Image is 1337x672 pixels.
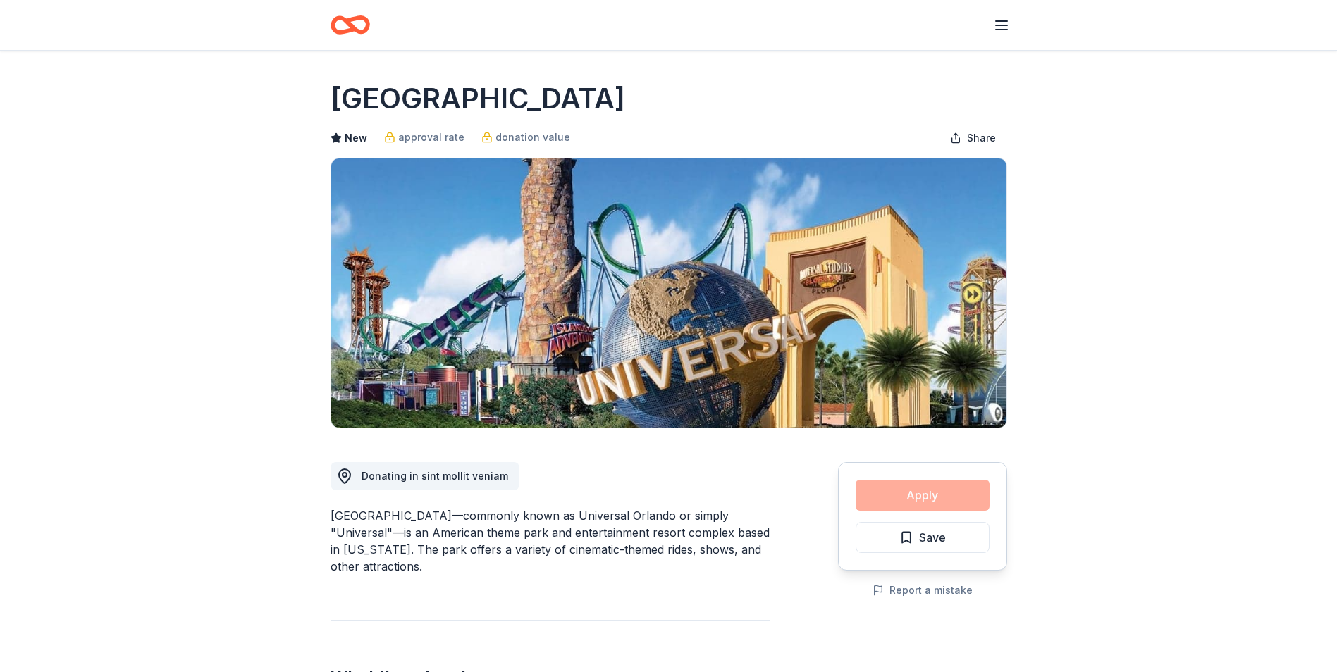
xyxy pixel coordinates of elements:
a: Home [331,8,370,42]
button: Report a mistake [873,582,973,599]
h1: [GEOGRAPHIC_DATA] [331,79,625,118]
span: approval rate [398,129,464,146]
span: Save [919,528,946,547]
span: Share [967,130,996,147]
img: Image for Universal Orlando Resort [331,158,1006,428]
span: donation value [495,129,570,146]
span: Donating in sint mollit veniam [362,470,508,482]
a: donation value [481,129,570,146]
button: Save [856,522,990,553]
div: [GEOGRAPHIC_DATA]—commonly known as Universal Orlando or simply "Universal"—is an American theme ... [331,507,770,575]
button: Share [939,124,1007,152]
span: New [345,130,367,147]
a: approval rate [384,129,464,146]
